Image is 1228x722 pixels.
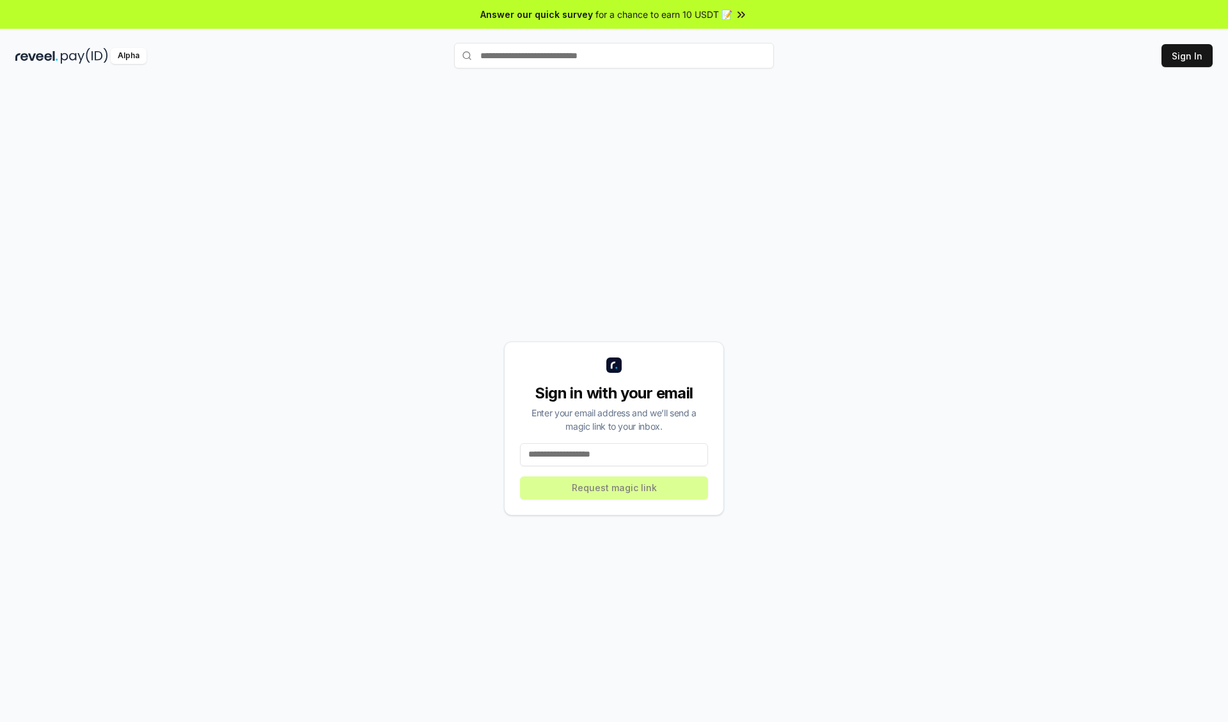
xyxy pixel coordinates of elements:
span: for a chance to earn 10 USDT 📝 [595,8,732,21]
div: Alpha [111,48,146,64]
span: Answer our quick survey [480,8,593,21]
img: logo_small [606,357,622,373]
div: Sign in with your email [520,383,708,404]
img: reveel_dark [15,48,58,64]
img: pay_id [61,48,108,64]
div: Enter your email address and we’ll send a magic link to your inbox. [520,406,708,433]
button: Sign In [1161,44,1213,67]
